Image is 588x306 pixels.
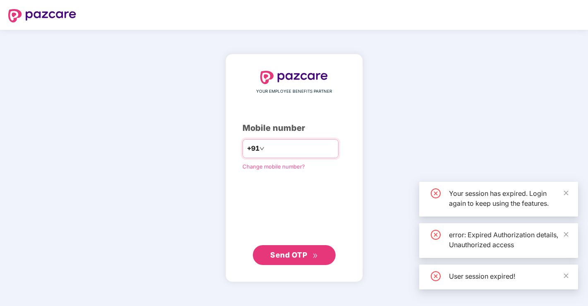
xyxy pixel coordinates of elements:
[260,71,328,84] img: logo
[247,143,259,154] span: +91
[8,9,76,22] img: logo
[449,188,568,208] div: Your session has expired. Login again to keep using the features.
[256,88,332,95] span: YOUR EMPLOYEE BENEFITS PARTNER
[259,146,264,151] span: down
[563,231,569,237] span: close
[431,188,441,198] span: close-circle
[449,230,568,250] div: error: Expired Authorization details, Unauthorized access
[431,230,441,240] span: close-circle
[431,271,441,281] span: close-circle
[312,253,318,258] span: double-right
[449,271,568,281] div: User session expired!
[242,163,305,170] a: Change mobile number?
[270,251,307,259] span: Send OTP
[563,273,569,279] span: close
[253,245,336,265] button: Send OTPdouble-right
[563,190,569,196] span: close
[242,122,346,135] div: Mobile number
